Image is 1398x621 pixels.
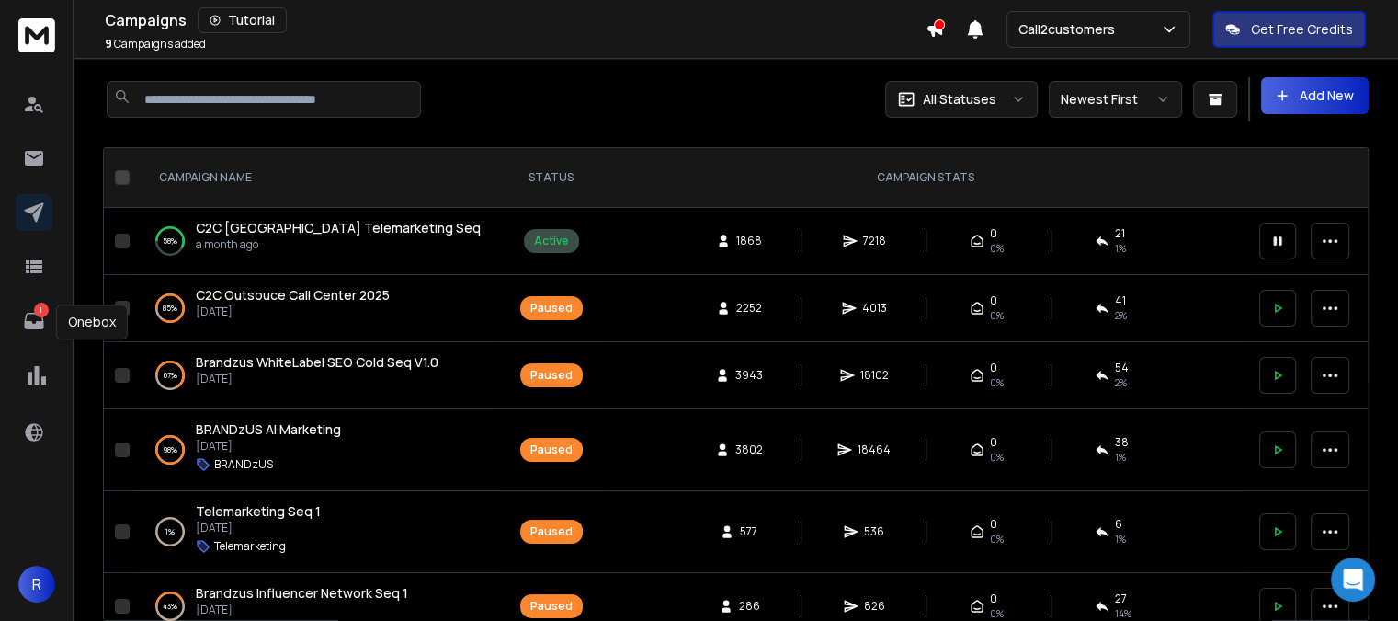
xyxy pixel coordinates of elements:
span: 0% [990,375,1004,390]
span: 0 [990,435,997,450]
div: Active [534,234,569,248]
div: Campaigns [105,7,926,33]
button: R [18,566,55,603]
p: a month ago [196,237,481,252]
span: 1 % [1115,450,1126,465]
a: Brandzus WhiteLabel SEO Cold Seq V1.0 [196,353,438,372]
p: [DATE] [196,305,390,319]
span: 27 [1115,592,1127,606]
button: Add New [1261,77,1369,114]
span: 286 [739,599,760,614]
p: [DATE] [196,521,321,535]
p: Campaigns added [105,37,206,52]
p: 43 % [163,597,177,615]
button: Tutorial [198,7,287,33]
a: Brandzus Influencer Network Seq 1 [196,584,408,603]
p: 1 [34,303,49,317]
span: 577 [740,524,758,539]
span: 1 % [1115,241,1126,256]
th: CAMPAIGN STATS [603,148,1248,208]
p: Get Free Credits [1251,20,1353,39]
span: 54 [1115,361,1129,375]
span: 0% [990,606,1004,621]
td: 98%BRANDzUS AI Marketing[DATE]BRANDzUS [137,409,499,491]
span: 6 [1115,517,1122,532]
span: 41 [1115,293,1126,308]
span: 2 % [1115,375,1127,390]
span: 0% [990,308,1004,323]
p: 58 % [163,232,177,250]
span: 0% [990,532,1004,546]
span: 3943 [735,368,763,383]
span: 0 [990,592,997,606]
div: Onebox [56,305,128,339]
th: STATUS [499,148,603,208]
span: 0 [990,361,997,375]
span: 7218 [863,234,886,248]
button: Newest First [1049,81,1182,118]
td: 85%C2C Outsouce Call Center 2025[DATE] [137,275,499,342]
span: C2C [GEOGRAPHIC_DATA] Telemarketing Seq [196,219,481,236]
span: 2 % [1115,308,1127,323]
span: Brandzus Influencer Network Seq 1 [196,584,408,602]
span: 4013 [862,301,887,316]
div: Open Intercom Messenger [1331,558,1375,602]
span: 1868 [736,234,762,248]
p: [DATE] [196,372,438,386]
span: 18464 [858,443,891,457]
p: 1 % [165,523,175,541]
a: 1 [16,303,52,339]
p: [DATE] [196,603,408,617]
p: 85 % [163,299,177,317]
div: Paused [530,443,573,457]
span: BRANDzUS AI Marketing [196,420,341,438]
p: 67 % [164,366,177,385]
span: 2252 [736,301,762,316]
td: 1%Telemarketing Seq 1[DATE]Telemarketing [137,491,499,573]
p: [DATE] [196,439,341,454]
a: Telemarketing Seq 1 [196,502,321,521]
span: 0% [990,241,1004,256]
span: 18102 [860,368,889,383]
p: Call2customers [1018,20,1122,39]
div: Paused [530,368,573,383]
p: 98 % [164,441,177,459]
td: 67%Brandzus WhiteLabel SEO Cold Seq V1.0[DATE] [137,342,499,409]
span: 536 [864,524,884,539]
span: 3802 [735,443,763,457]
span: 38 [1115,435,1129,450]
span: 0 [990,226,997,241]
p: BRANDzUS [214,457,273,472]
span: 0 [990,293,997,308]
th: CAMPAIGN NAME [137,148,499,208]
span: 826 [864,599,885,614]
span: 21 [1115,226,1125,241]
span: 0% [990,450,1004,465]
td: 58%C2C [GEOGRAPHIC_DATA] Telemarketing Seqa month ago [137,208,499,275]
div: Paused [530,524,573,539]
a: C2C Outsouce Call Center 2025 [196,286,390,305]
span: 0 [990,517,997,532]
span: Brandzus WhiteLabel SEO Cold Seq V1.0 [196,353,438,371]
a: BRANDzUS AI Marketing [196,420,341,439]
span: 1 % [1115,532,1126,546]
p: Telemarketing [214,539,286,554]
button: Get Free Credits [1212,11,1366,48]
span: Telemarketing Seq 1 [196,502,321,520]
a: C2C [GEOGRAPHIC_DATA] Telemarketing Seq [196,219,481,237]
div: Paused [530,599,573,614]
p: All Statuses [923,90,996,109]
span: 9 [105,36,112,52]
span: C2C Outsouce Call Center 2025 [196,286,390,304]
span: 14 % [1115,606,1131,621]
div: Paused [530,301,573,316]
